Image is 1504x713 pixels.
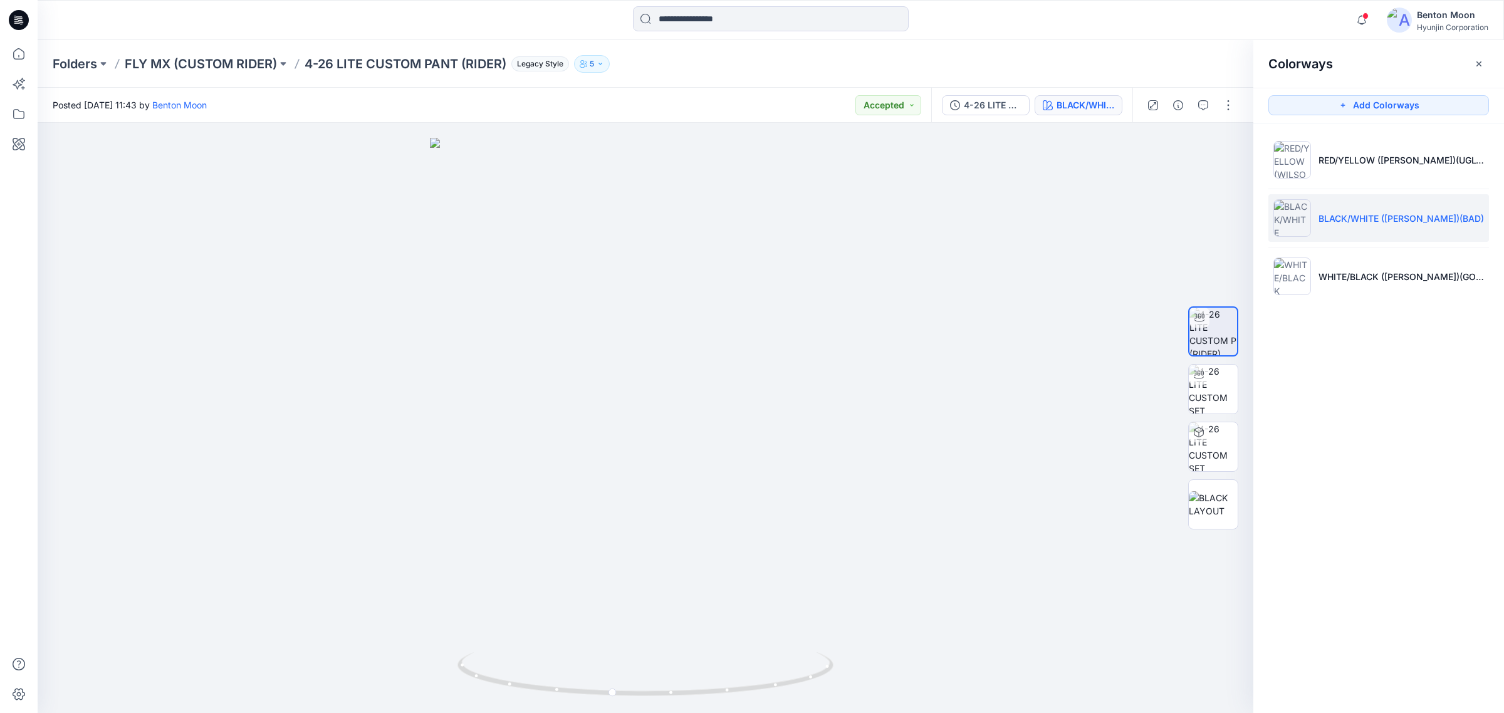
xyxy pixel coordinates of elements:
[506,55,569,73] button: Legacy Style
[53,55,97,73] a: Folders
[511,56,569,71] span: Legacy Style
[1189,365,1238,414] img: 4-26 LITE CUSTOM SET (RIDER)
[1319,154,1484,167] p: RED/YELLOW ([PERSON_NAME])(UGLY)
[1273,141,1311,179] img: RED/YELLOW (WILSON)(UGLY)
[1268,56,1333,71] h2: Colorways
[125,55,277,73] a: FLY MX (CUSTOM RIDER)
[1273,199,1311,237] img: BLACK/WHITE (WEBB)(BAD)
[1387,8,1412,33] img: avatar
[1268,95,1489,115] button: Add Colorways
[1417,8,1488,23] div: Benton Moon
[574,55,610,73] button: 5
[1273,258,1311,295] img: WHITE/BLACK (HYMAS)(GOOD)
[1057,98,1114,112] div: BLACK/WHITE ([PERSON_NAME])(BAD)
[152,100,207,110] a: Benton Moon
[1189,422,1238,471] img: 4-26 LITE CUSTOM SET (RIDER) BLACK/WHITE (WEBB)(BAD)
[1189,491,1238,518] img: BLACK LAYOUT
[1417,23,1488,32] div: Hyunjin Corporation
[1168,95,1188,115] button: Details
[1319,212,1484,225] p: BLACK/WHITE ([PERSON_NAME])(BAD)
[1035,95,1122,115] button: BLACK/WHITE ([PERSON_NAME])(BAD)
[305,55,506,73] p: 4-26 LITE CUSTOM PANT (RIDER)
[1189,308,1237,355] img: 4-26 LITE CUSTOM P (RIDER)
[1319,270,1484,283] p: WHITE/BLACK ([PERSON_NAME])(GOOD)
[53,98,207,112] span: Posted [DATE] 11:43 by
[942,95,1030,115] button: 4-26 LITE CUSTOM PANT (RIDER)
[964,98,1021,112] div: 4-26 LITE CUSTOM PANT (RIDER)
[590,57,594,71] p: 5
